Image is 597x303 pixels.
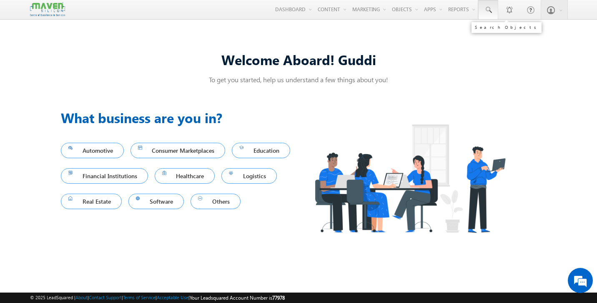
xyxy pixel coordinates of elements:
[30,2,65,17] img: Custom Logo
[123,295,156,300] a: Terms of Service
[136,196,177,207] span: Software
[239,145,283,156] span: Education
[229,170,269,182] span: Logistics
[298,108,521,249] img: Industry.png
[190,295,285,301] span: Your Leadsquared Account Number is
[68,196,114,207] span: Real Estate
[61,50,536,68] div: Welcome Aboard! Guddi
[198,196,233,207] span: Others
[68,170,140,182] span: Financial Institutions
[89,295,122,300] a: Contact Support
[75,295,88,300] a: About
[30,294,285,302] span: © 2025 LeadSquared | | | | |
[61,108,298,128] h3: What business are you in?
[157,295,188,300] a: Acceptable Use
[162,170,208,182] span: Healthcare
[61,75,536,84] p: To get you started, help us understand a few things about you!
[475,25,538,30] div: Search Objects
[138,145,218,156] span: Consumer Marketplaces
[68,145,116,156] span: Automotive
[272,295,285,301] span: 77978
